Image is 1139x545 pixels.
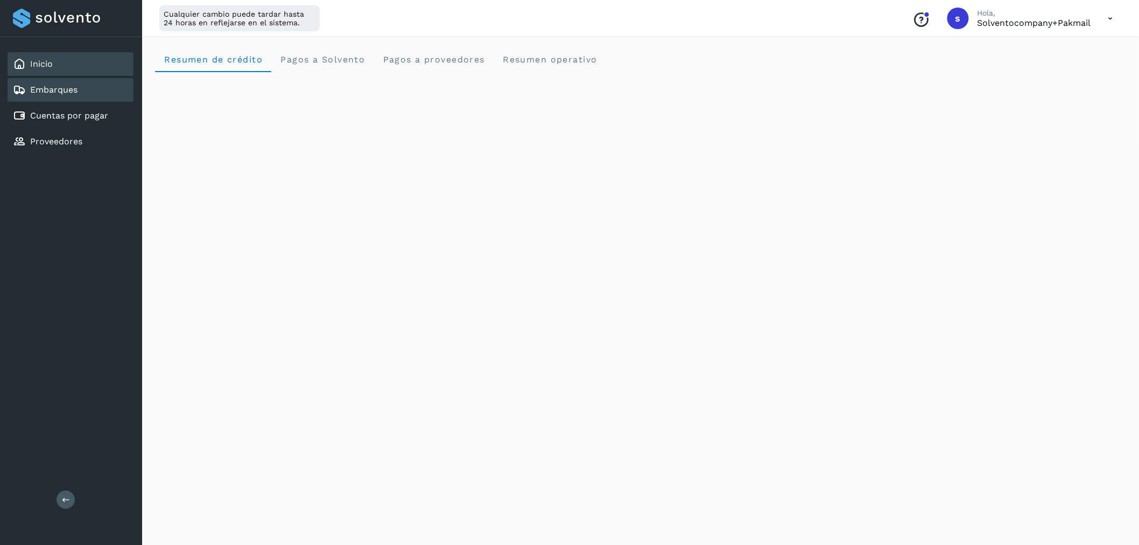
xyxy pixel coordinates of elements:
[502,54,597,65] span: Resumen operativo
[30,59,53,69] a: Inicio
[8,52,133,76] div: Inicio
[30,85,78,95] a: Embarques
[8,130,133,153] div: Proveedores
[978,18,1091,28] p: solventocompany+pakmail
[159,5,320,31] div: Cualquier cambio puede tardar hasta 24 horas en reflejarse en el sistema.
[8,104,133,128] div: Cuentas por pagar
[8,78,133,102] div: Embarques
[164,54,263,65] span: Resumen de crédito
[30,136,82,146] a: Proveedores
[978,9,1091,18] p: Hola,
[30,110,108,121] a: Cuentas por pagar
[382,54,485,65] span: Pagos a proveedores
[280,54,365,65] span: Pagos a Solvento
